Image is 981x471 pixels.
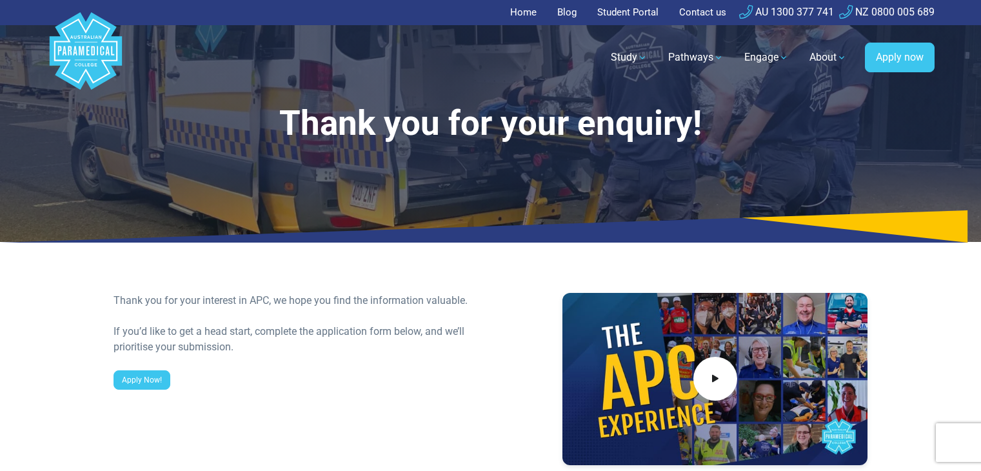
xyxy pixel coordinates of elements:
a: About [802,39,855,75]
a: Apply now [865,43,935,72]
a: NZ 0800 005 689 [839,6,935,18]
div: Thank you for your interest in APC, we hope you find the information valuable. [114,293,483,308]
a: Australian Paramedical College [47,25,124,90]
a: Study [603,39,655,75]
a: Pathways [660,39,731,75]
a: Engage [737,39,797,75]
h1: Thank you for your enquiry! [114,103,868,144]
a: Apply Now! [114,370,170,390]
div: If you’d like to get a head start, complete the application form below, and we’ll prioritise your... [114,324,483,355]
a: AU 1300 377 741 [739,6,834,18]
